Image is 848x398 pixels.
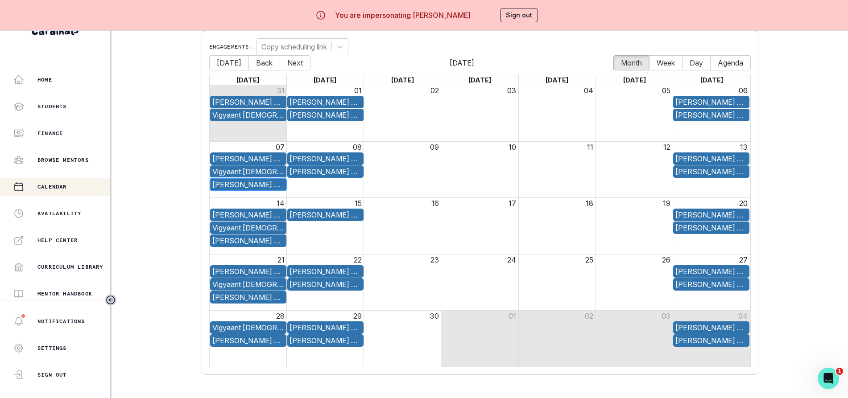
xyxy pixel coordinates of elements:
span: [DATE] [236,76,259,84]
button: 11 [587,142,593,152]
button: 15 [355,198,362,209]
span: [DATE] [391,76,414,84]
button: Back [248,55,280,70]
div: Vihaan Dand's Coding / Programming 1-to-1-course [290,279,361,290]
button: 25 [585,254,593,265]
p: Sign Out [37,371,67,378]
button: 04 [738,311,748,321]
button: [DATE] [209,55,249,70]
div: Zayaan Dalal's Passion Project [212,335,284,346]
button: 17 [509,198,516,209]
button: 22 [354,254,362,265]
button: Next [280,55,310,70]
div: Vihaan Dand's Coding / Programming 1-to-1-course [290,166,361,177]
div: Jai Deshpande's Robotics / Electronics / CAD 1-to-1-course [675,279,747,290]
p: Browse Mentors [37,156,89,164]
div: Vigyaant Jain's Project Passion Mentorship [212,322,284,333]
div: Jai Deshpande's Robotics / Electronics / CAD 1-to-1-course [675,110,747,120]
button: 08 [353,142,362,152]
p: Home [37,76,52,83]
button: 21 [277,254,285,265]
p: Engagements: [209,43,253,50]
div: Rylan Patel's Passion Project [675,97,747,107]
div: Vihaan Dand's Coding / Programming 1-to-1-course [290,110,361,120]
p: You are impersonating [PERSON_NAME] [335,10,471,21]
button: 26 [662,254,670,265]
button: 02 [585,311,593,321]
button: 04 [584,85,593,96]
div: Rylan Patel's Passion Project [675,209,747,220]
button: 27 [739,254,748,265]
div: Vigyaant Jain's Project Passion Mentorship [212,110,284,120]
div: Rylan Patel's Passion Project [675,153,747,164]
div: Savi Bhander's Engineering Project [212,97,284,107]
div: Jai Deshpande's Robotics / Electronics / CAD 1-to-1-course [675,222,747,233]
button: 01 [509,311,516,321]
div: Vigyaant Jain's Project Passion Mentorship [212,222,284,233]
button: 09 [430,142,439,152]
button: 20 [739,198,748,209]
div: Zayaan Dalal's Passion Project [212,235,284,246]
button: Sign out [500,8,538,22]
button: 10 [509,142,516,152]
div: Zayaan Dalal's Passion Project [212,292,284,303]
button: 01 [354,85,362,96]
button: 30 [430,311,439,321]
div: Month View [209,75,751,367]
span: [DATE] [468,76,491,84]
div: Calvin Mao's Passion Project [290,266,361,277]
button: 31 [277,85,285,96]
div: Jai Deshpande's Robotics / Electronics / CAD 1-to-1-course [675,166,747,177]
div: Savi Bhander's Engineering Project [212,209,284,220]
button: Week [649,55,683,70]
div: Rylan Patel's Passion Project [675,322,747,333]
button: 02 [430,85,439,96]
div: Rylan Patel's Passion Project [675,266,747,277]
button: 12 [663,142,670,152]
button: Day [682,55,711,70]
button: Month [613,55,649,70]
p: Calendar [37,183,67,190]
button: 03 [662,311,670,321]
button: 19 [663,198,670,209]
button: 07 [276,142,285,152]
p: Curriculum Library [37,263,103,271]
span: [DATE] [310,57,613,68]
p: Notifications [37,318,85,325]
div: Calvin Mao's Passion Project [290,153,361,164]
button: Toggle sidebar [105,294,116,306]
button: 14 [277,198,285,209]
button: 28 [276,311,285,321]
button: 03 [507,85,516,96]
span: [DATE] [314,76,336,84]
p: Finance [37,130,63,137]
p: Students [37,103,67,110]
span: 1 [836,368,843,375]
button: 06 [739,85,748,96]
div: Calvin Mao's Passion Project [290,322,361,333]
button: 16 [431,198,439,209]
iframe: Intercom live chat [818,368,839,389]
div: Jai Deshpande's Robotics / Electronics / CAD 1-to-1-course [675,335,747,346]
button: Agenda [710,55,751,70]
p: Help Center [37,237,78,244]
button: 13 [740,142,748,152]
div: Calvin Mao's Passion Project [290,209,361,220]
span: [DATE] [546,76,568,84]
span: [DATE] [623,76,646,84]
div: Calvin Mao's Passion Project [290,97,361,107]
div: Vigyaant Jain's Project Passion Mentorship [212,166,284,177]
div: Vigyaant Jain's Project Passion Mentorship [212,279,284,290]
button: 05 [662,85,670,96]
span: [DATE] [700,76,723,84]
button: 18 [586,198,593,209]
div: Vihaan Dand's Coding / Programming 1-to-1-course [290,335,361,346]
div: Zayaan Dalal's Passion Project [212,179,284,190]
div: Savi Bhander's Engineering Project [212,153,284,164]
button: 24 [507,254,516,265]
button: 29 [353,311,362,321]
button: 23 [430,254,439,265]
div: Savi Bhander's Engineering Project [212,266,284,277]
p: Availability [37,210,81,217]
p: Settings [37,345,67,352]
